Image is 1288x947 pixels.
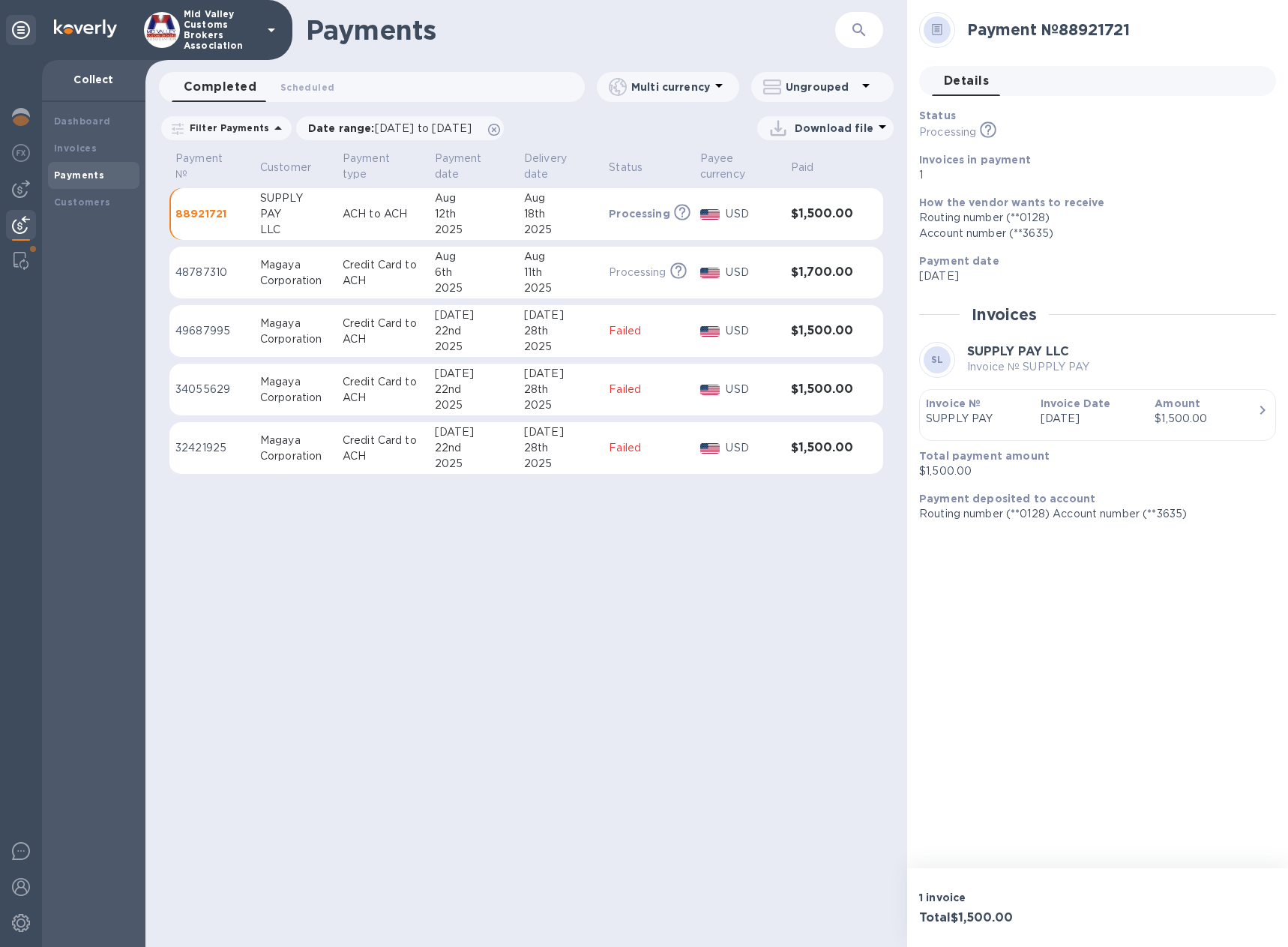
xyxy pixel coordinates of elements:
span: Completed [184,76,256,97]
div: 2025 [524,456,597,472]
div: $1,500.00 [1155,411,1257,427]
h3: $1,500.00 [791,324,853,338]
p: Payment type [343,151,403,182]
h2: Payment № 88921721 [967,20,1264,39]
p: Ungrouped [786,79,857,94]
span: Details [944,70,989,91]
p: Processing [919,124,976,140]
b: Invoices [54,142,97,154]
div: 2025 [435,280,512,296]
b: Total payment amount [919,450,1050,462]
span: Customer [260,160,331,175]
div: Corporation [260,448,331,464]
p: 88921721 [175,206,248,221]
div: 28th [524,323,597,339]
p: [DATE] [1041,411,1143,427]
div: [DATE] [435,366,512,382]
span: Scheduled [280,79,334,95]
div: LLC [260,222,331,238]
div: 28th [524,382,597,397]
div: Date range:[DATE] to [DATE] [296,116,504,140]
div: 12th [435,206,512,222]
p: USD [726,440,779,456]
p: Download file [795,121,873,136]
img: USD [700,385,720,395]
img: USD [700,326,720,337]
p: USD [726,265,779,280]
div: PAY [260,206,331,222]
p: Mid Valley Customs Brokers Association [184,9,259,51]
p: Date range : [308,121,479,136]
p: Failed [609,440,688,456]
p: 1 invoice [919,890,1092,905]
span: Paid [791,160,834,175]
div: Magaya [260,374,331,390]
div: 18th [524,206,597,222]
span: Payment № [175,151,248,182]
b: Invoice № [926,397,981,409]
p: Filter Payments [184,121,269,134]
div: Unpin categories [6,15,36,45]
h3: $1,500.00 [791,441,853,455]
b: Status [919,109,956,121]
p: Payment date [435,151,493,182]
div: Aug [524,190,597,206]
p: Customer [260,160,311,175]
p: Paid [791,160,814,175]
div: [DATE] [524,366,597,382]
img: Foreign exchange [12,144,30,162]
p: 48787310 [175,265,248,280]
div: Corporation [260,273,331,289]
button: Invoice №SUPPLY PAYInvoice Date[DATE]Amount$1,500.00 [919,389,1276,441]
div: Corporation [260,390,331,406]
p: USD [726,206,779,222]
div: [DATE] [435,307,512,323]
img: USD [700,443,720,454]
b: Payment date [919,255,999,267]
img: USD [700,268,720,278]
h3: Total $1,500.00 [919,911,1092,925]
b: Amount [1155,397,1200,409]
h3: $1,700.00 [791,265,853,280]
h2: Invoices [972,305,1037,324]
b: Customers [54,196,111,208]
img: Logo [54,19,117,37]
b: Payments [54,169,104,181]
div: [DATE] [524,307,597,323]
div: Aug [435,190,512,206]
b: Invoice Date [1041,397,1111,409]
span: Payee currency [700,151,779,182]
div: 22nd [435,323,512,339]
p: Delivery date [524,151,577,182]
b: Dashboard [54,115,111,127]
b: Invoices in payment [919,154,1031,166]
p: [DATE] [919,268,1264,284]
div: Magaya [260,433,331,448]
span: Delivery date [524,151,597,182]
div: 2025 [435,397,512,413]
p: 32421925 [175,440,248,456]
div: Magaya [260,316,331,331]
p: ACH to ACH [343,206,423,222]
span: Status [609,160,662,175]
span: Payment type [343,151,423,182]
p: Invoice № SUPPLY PAY [967,359,1090,375]
div: Routing number (**0128) [919,210,1264,226]
p: Processing [609,265,666,280]
p: Multi currency [631,79,710,94]
p: SUPPLY PAY [926,411,1029,427]
div: 11th [524,265,597,280]
div: 2025 [435,339,512,355]
div: 22nd [435,382,512,397]
img: USD [700,209,720,220]
span: [DATE] to [DATE] [375,122,472,134]
b: SL [931,354,944,365]
div: 2025 [435,222,512,238]
div: 2025 [524,339,597,355]
div: 2025 [435,456,512,472]
p: Credit Card to ACH [343,316,423,347]
div: 22nd [435,440,512,456]
span: Payment date [435,151,512,182]
p: USD [726,323,779,339]
div: 2025 [524,280,597,296]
